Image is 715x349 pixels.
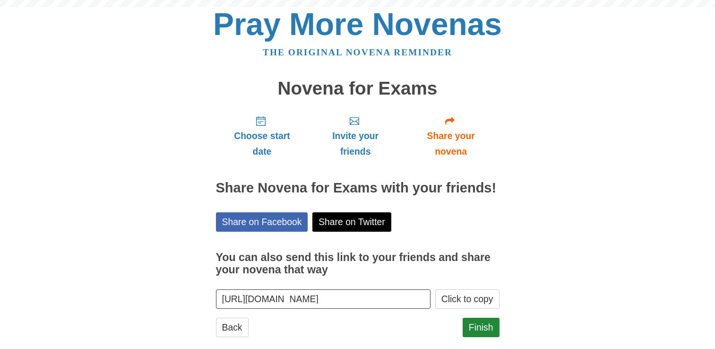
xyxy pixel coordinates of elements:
a: The original novena reminder [263,47,452,57]
h3: You can also send this link to your friends and share your novena that way [216,252,500,276]
a: Share on Twitter [312,212,391,232]
a: Share your novena [403,108,500,164]
button: Click to copy [435,289,500,309]
a: Back [216,318,249,337]
h2: Share Novena for Exams with your friends! [216,181,500,196]
span: Share your novena [412,128,490,159]
a: Pray More Novenas [213,7,502,42]
a: Finish [463,318,500,337]
a: Choose start date [216,108,309,164]
a: Invite your friends [308,108,402,164]
a: Share on Facebook [216,212,308,232]
span: Invite your friends [318,128,393,159]
span: Choose start date [225,128,299,159]
h1: Novena for Exams [216,79,500,99]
